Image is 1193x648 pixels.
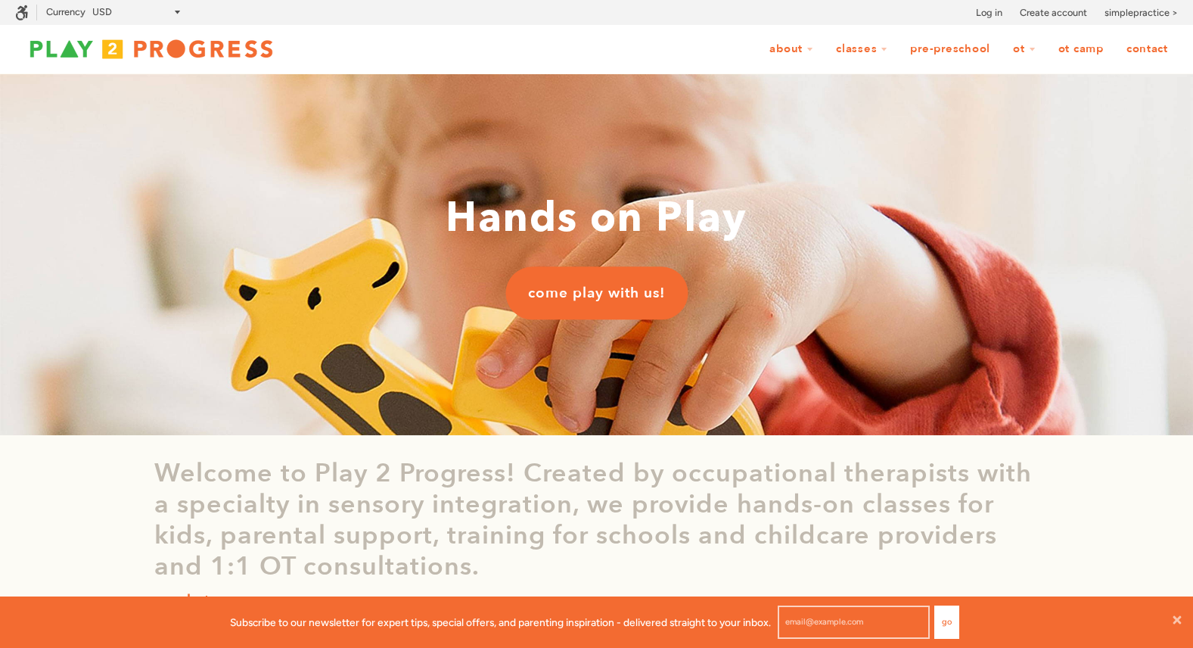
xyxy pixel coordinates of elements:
a: Pre-Preschool [900,35,1000,64]
img: Play2Progress logo [15,34,287,64]
span: come play with us! [528,283,665,303]
a: Create account [1020,5,1087,20]
input: email@example.com [778,606,930,639]
a: Log in [976,5,1002,20]
label: Currency [46,6,85,17]
a: Contact [1117,35,1178,64]
a: About [760,35,823,64]
a: OT [1003,35,1045,64]
p: read [154,589,191,613]
a: Classes [826,35,897,64]
a: come play with us! [505,266,688,319]
p: Subscribe to our newsletter for expert tips, special offers, and parenting inspiration - delivere... [230,614,771,631]
a: OT Camp [1049,35,1114,64]
a: simplepractice > [1104,5,1178,20]
button: Go [934,606,959,639]
p: Welcome to Play 2 Progress! Created by occupational therapists with a specialty in sensory integr... [154,458,1039,581]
